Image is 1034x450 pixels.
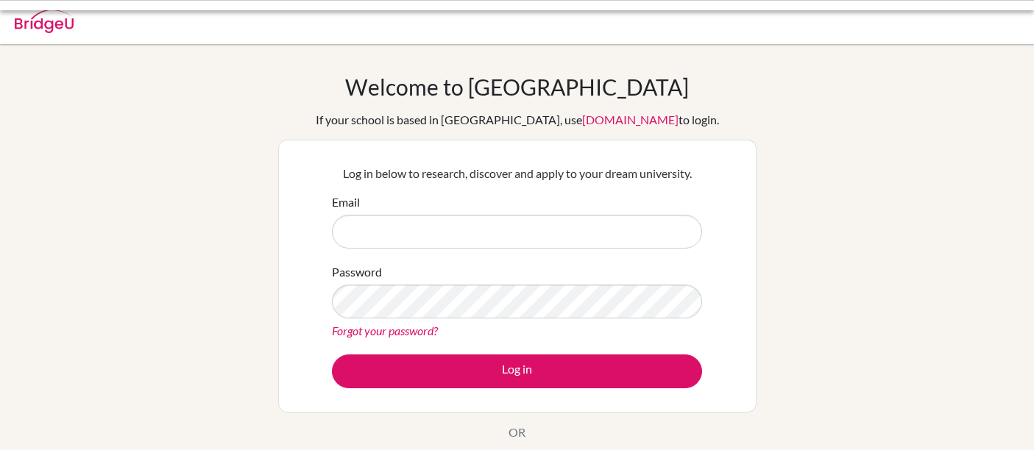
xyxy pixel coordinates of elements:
a: [DOMAIN_NAME] [582,113,679,126]
img: Bridge-U [15,10,74,33]
button: Log in [332,354,702,388]
p: Log in below to research, discover and apply to your dream university. [332,165,702,182]
label: Email [332,193,360,211]
label: Password [332,263,382,281]
a: Forgot your password? [332,324,438,337]
div: If your school is based in [GEOGRAPHIC_DATA], use to login. [316,111,719,129]
p: OR [509,424,525,441]
h1: Welcome to [GEOGRAPHIC_DATA] [345,74,689,100]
